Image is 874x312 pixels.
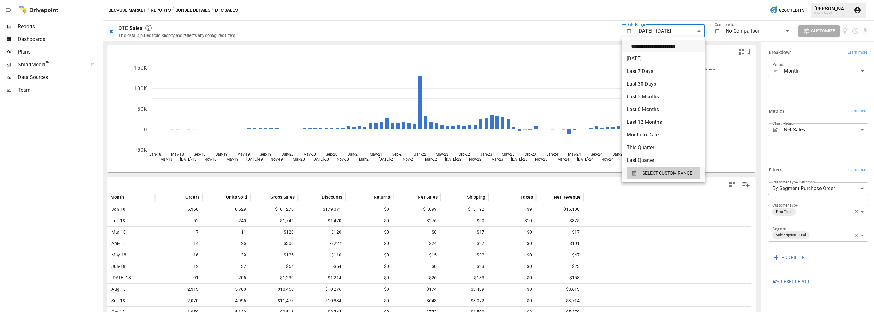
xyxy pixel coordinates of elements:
button: SELECT CUSTOM RANGE [627,167,700,179]
li: Last 3 Months [622,90,705,103]
li: This Quarter [622,141,705,154]
li: Month to Date [622,129,705,141]
li: Last 6 Months [622,103,705,116]
li: [DATE] [622,52,705,65]
span: SELECT CUSTOM RANGE [642,169,692,177]
li: Last 7 Days [622,65,705,78]
li: Last 12 Months [622,116,705,129]
li: Last Quarter [622,154,705,167]
li: Last 30 Days [622,78,705,90]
